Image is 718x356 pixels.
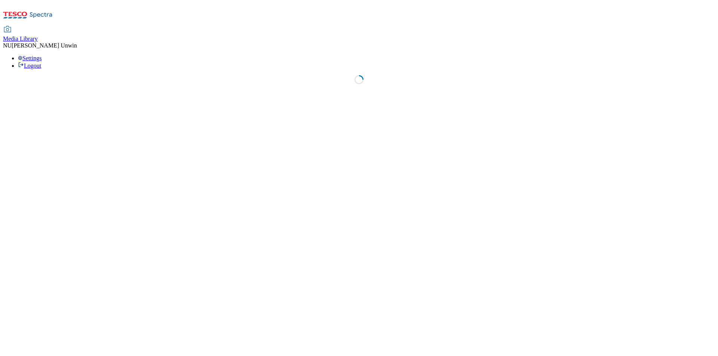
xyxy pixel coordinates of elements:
a: Logout [18,62,41,69]
a: Media Library [3,27,38,42]
span: Media Library [3,36,38,42]
span: [PERSON_NAME] Unwin [12,42,77,49]
span: NU [3,42,12,49]
a: Settings [18,55,42,61]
